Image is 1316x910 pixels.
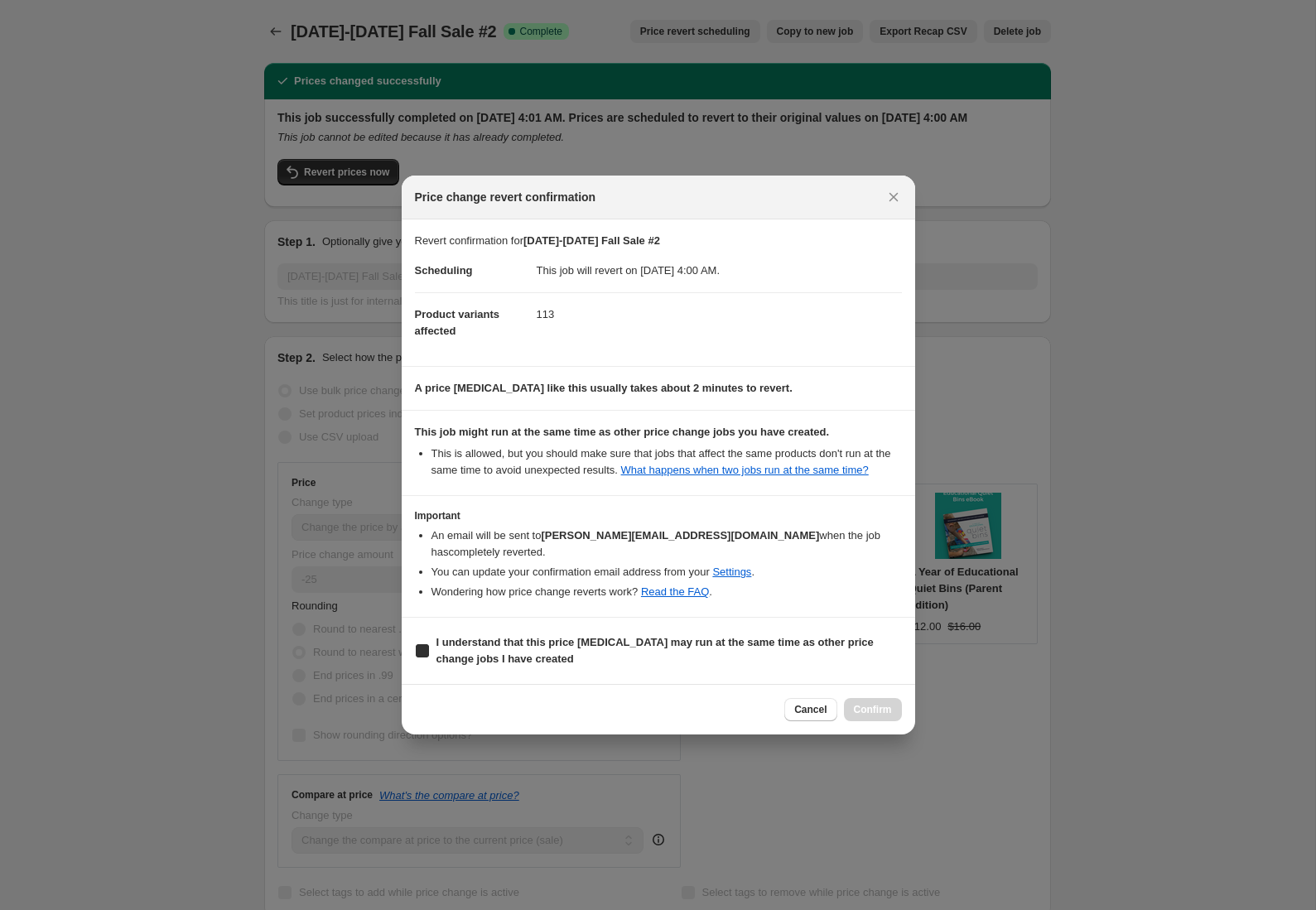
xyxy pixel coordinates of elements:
[541,529,819,542] b: [PERSON_NAME][EMAIL_ADDRESS][DOMAIN_NAME]
[415,509,902,522] h3: Important
[794,703,827,716] span: Cancel
[712,566,751,578] a: Settings
[641,585,709,598] a: Read the FAQ
[882,185,905,209] button: Close
[415,382,793,394] b: A price [MEDICAL_DATA] like this usually takes about 2 minutes to revert.
[431,564,902,580] li: You can update your confirmation email address from your .
[415,264,473,277] span: Scheduling
[621,464,869,476] a: What happens when two jobs run at the same time?
[537,292,902,336] dd: 113
[415,233,902,249] p: Revert confirmation for
[523,234,660,247] b: [DATE]-[DATE] Fall Sale #2
[431,527,902,561] li: An email will be sent to when the job has completely reverted .
[431,584,902,600] li: Wondering how price change reverts work? .
[415,189,596,205] span: Price change revert confirmation
[415,426,830,438] b: This job might run at the same time as other price change jobs you have created.
[415,308,500,337] span: Product variants affected
[431,445,902,479] li: This is allowed, but you should make sure that jobs that affect the same products don ' t run at ...
[436,636,874,665] b: I understand that this price [MEDICAL_DATA] may run at the same time as other price change jobs I...
[537,249,902,292] dd: This job will revert on [DATE] 4:00 AM.
[784,698,836,721] button: Cancel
